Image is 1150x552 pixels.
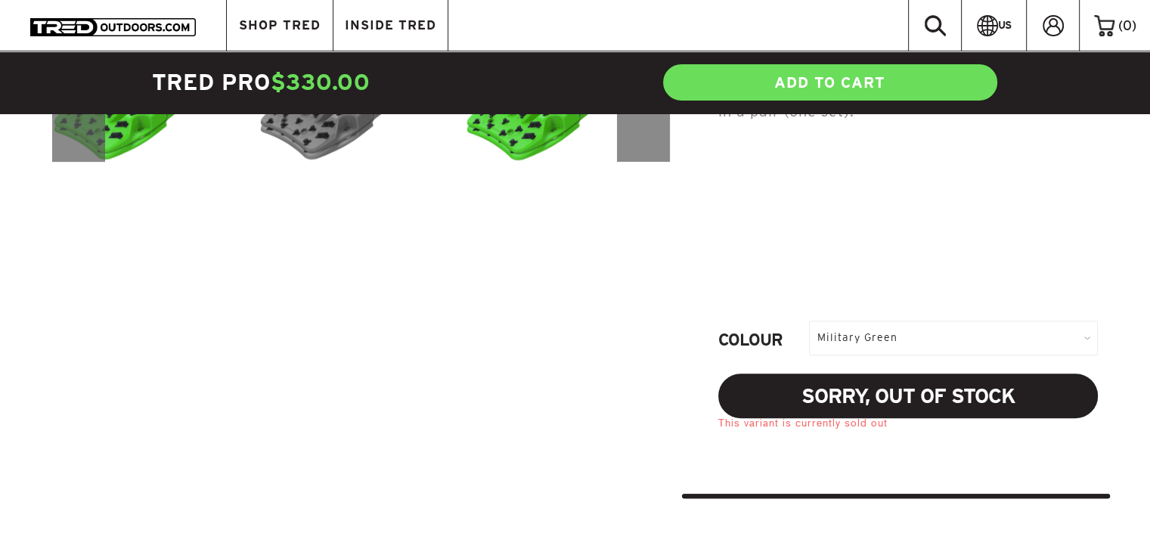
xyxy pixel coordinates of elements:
span: SHOP TRED [239,19,321,32]
span: ( ) [1118,19,1136,33]
div: Military Green [809,321,1098,355]
span: 0 [1123,18,1132,33]
span: $330.00 [271,70,370,95]
a: ADD TO CART [662,63,999,102]
img: TRED Outdoors America [30,18,196,36]
img: cart-icon [1094,15,1114,36]
label: Colour [718,331,809,354]
span: INSIDE TRED [345,19,436,32]
h4: TRED Pro [152,67,575,98]
a: Sorry, out of stock [718,374,1098,418]
p: This variant is currently sold out [718,415,1098,443]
